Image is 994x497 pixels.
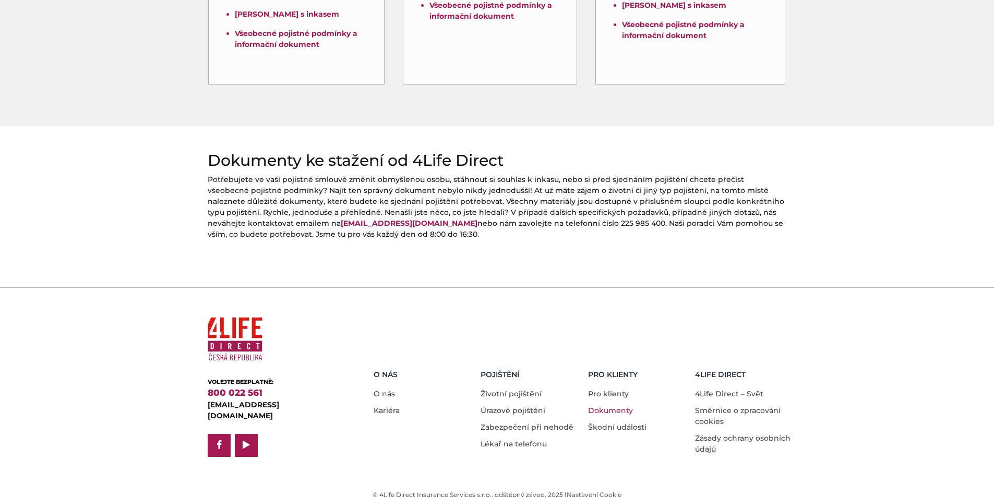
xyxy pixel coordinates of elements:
[429,1,552,21] a: Všeobecné pojistné podmínky a informační dokument
[208,378,341,386] div: VOLEJTE BEZPLATNĚ:
[695,433,791,454] a: Zásady ochrany osobních údajů
[588,370,688,379] h5: Pro Klienty
[208,313,262,366] img: 4Life Direct Česká republika logo
[208,151,787,170] h2: Dokumenty ke stažení od 4Life Direct
[695,406,781,426] a: Směrnice o zpracování cookies
[695,370,795,379] h5: 4LIFE DIRECT
[588,422,646,432] a: Škodní události
[341,219,477,228] a: [EMAIL_ADDRESS][DOMAIN_NAME]
[622,20,745,40] a: Všeobecné pojistné podmínky a informační dokument
[481,406,545,415] a: Úrazové pojištění
[481,389,542,398] a: Životní pojištění
[481,370,580,379] h5: Pojištění
[208,174,787,240] p: Potřebujete ve vaší pojistné smlouvě změnit obmyšlenou osobu, stáhnout si souhlas k inkasu, nebo ...
[374,389,395,398] a: O nás
[481,422,573,432] a: Zabezpečení při nehodě
[622,1,726,10] a: [PERSON_NAME] s inkasem
[695,389,763,398] a: 4Life Direct – Svět
[481,439,547,448] a: Lékař na telefonu
[374,370,473,379] h5: O nás
[235,29,357,49] a: Všeobecné pojistné podmínky a informační dokument
[374,406,400,415] a: Kariéra
[588,406,633,415] a: Dokumenty
[588,389,629,398] a: Pro klienty
[208,400,279,420] a: [EMAIL_ADDRESS][DOMAIN_NAME]
[235,9,339,19] a: [PERSON_NAME] s inkasem
[208,387,262,398] a: 800 022 561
